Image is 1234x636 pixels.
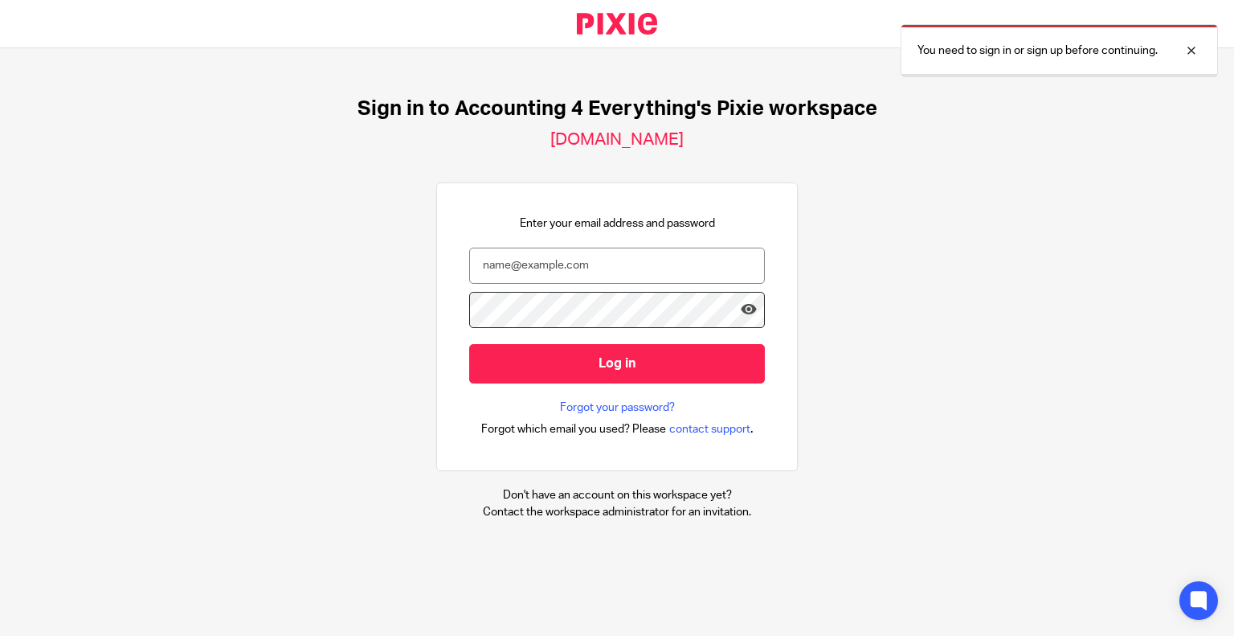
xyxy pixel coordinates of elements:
[917,43,1158,59] p: You need to sign in or sign up before continuing.
[483,504,751,520] p: Contact the workspace administrator for an invitation.
[560,400,675,416] a: Forgot your password?
[481,421,666,437] span: Forgot which email you used? Please
[481,420,754,438] div: .
[469,344,765,384] input: Log in
[469,248,765,284] input: name@example.com
[550,129,684,150] h2: [DOMAIN_NAME]
[669,421,750,437] span: contact support
[483,487,751,503] p: Don't have an account on this workspace yet?
[358,96,877,121] h1: Sign in to Accounting 4 Everything's Pixie workspace
[520,215,715,232] p: Enter your email address and password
